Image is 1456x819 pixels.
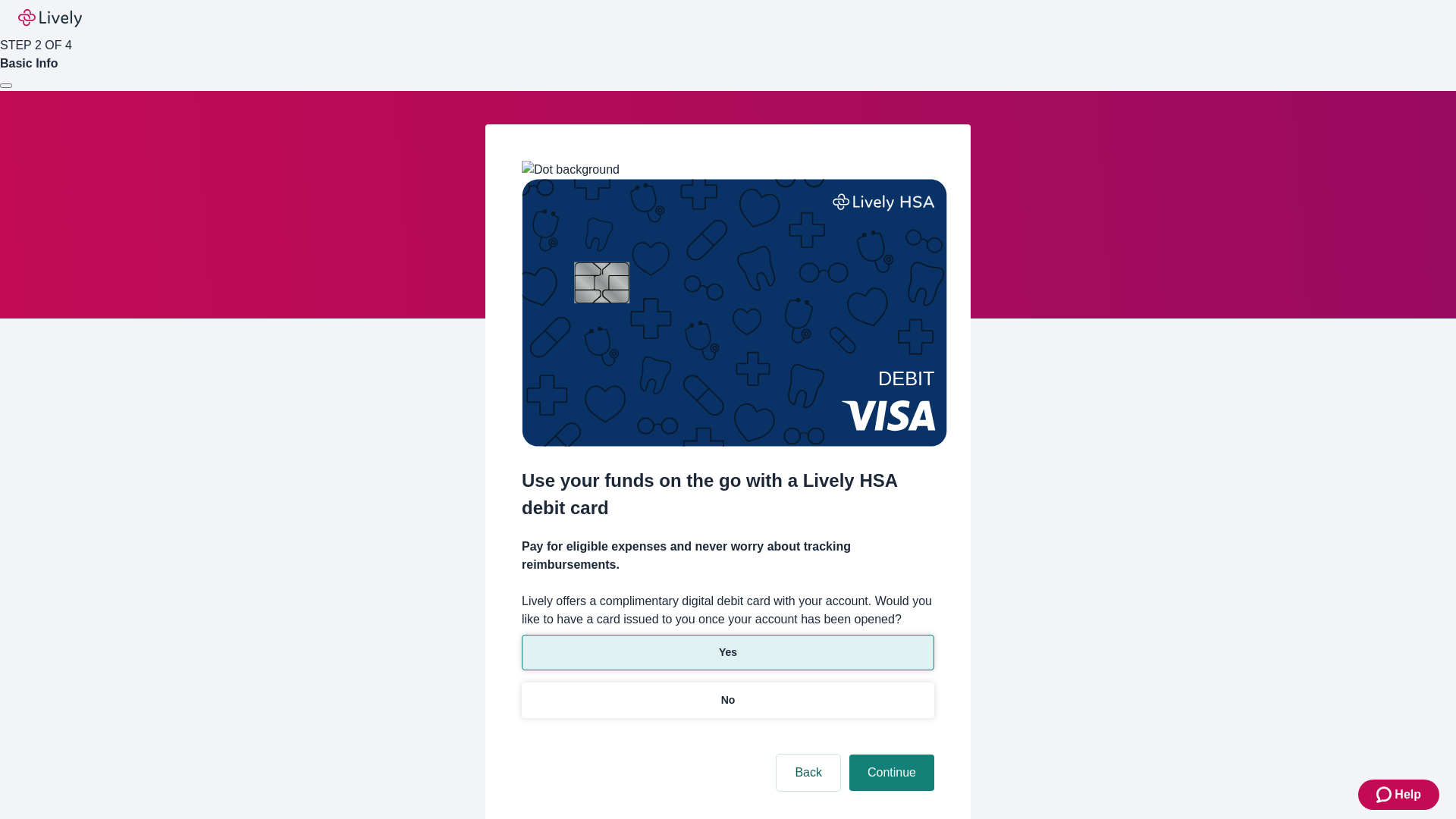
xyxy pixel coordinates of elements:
[1358,780,1439,810] button: Zendesk support iconHelp
[522,682,934,718] button: No
[522,635,934,670] button: Yes
[522,538,934,574] h4: Pay for eligible expenses and never worry about tracking reimbursements.
[522,467,934,522] h2: Use your funds on the go with a Lively HSA debit card
[719,645,737,661] p: Yes
[18,9,82,27] img: Lively
[1376,786,1395,804] svg: Zendesk support icon
[1395,786,1421,804] span: Help
[849,755,934,791] button: Continue
[721,692,736,708] p: No
[777,755,840,791] button: Back
[522,592,934,629] label: Lively offers a complimentary digital debit card with your account. Would you like to have a card...
[522,179,947,447] img: Debit card
[522,161,620,179] img: Dot background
